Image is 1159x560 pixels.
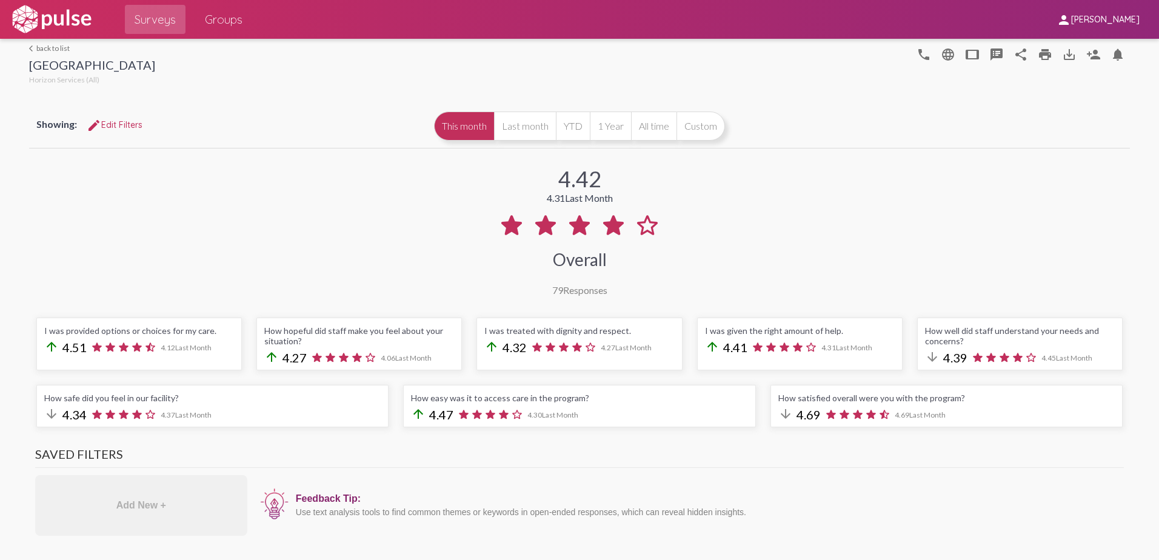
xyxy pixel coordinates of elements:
span: 4.32 [503,340,527,355]
mat-icon: arrow_upward [44,339,59,354]
span: Horizon Services (All) [29,75,99,84]
div: How safe did you feel in our facility? [44,393,381,403]
mat-icon: arrow_upward [705,339,720,354]
span: 4.45 [1041,353,1092,362]
button: YTD [556,112,590,141]
button: 1 Year [590,112,631,141]
span: Last Month [1056,353,1092,362]
div: Responses [552,284,607,296]
img: icon12.png [259,487,290,521]
span: 4.31 [821,343,872,352]
span: 4.27 [601,343,652,352]
mat-icon: print [1038,47,1052,62]
mat-icon: arrow_downward [44,407,59,421]
mat-icon: language [941,47,955,62]
span: 4.47 [429,407,453,422]
mat-icon: arrow_upward [264,350,279,364]
button: Last month [494,112,556,141]
span: Last Month [175,343,212,352]
span: Last Month [395,353,432,362]
div: How well did staff understand your needs and concerns? [925,325,1115,346]
a: back to list [29,44,155,53]
button: language [936,42,960,66]
span: 4.12 [161,343,212,352]
button: Custom [676,112,725,141]
mat-icon: Share [1014,47,1028,62]
div: How satisfied overall were you with the program? [778,393,1115,403]
span: Last Month [836,343,872,352]
mat-icon: person [1057,13,1071,27]
button: This month [434,112,494,141]
mat-icon: arrow_back_ios [29,45,36,52]
button: [PERSON_NAME] [1047,8,1149,30]
div: Feedback Tip: [296,493,1118,504]
div: Add New + [35,475,247,536]
mat-icon: speaker_notes [989,47,1004,62]
div: How easy was it to access care in the program? [411,393,747,403]
button: All time [631,112,676,141]
span: Showing: [36,118,77,130]
mat-icon: arrow_upward [411,407,426,421]
a: Surveys [125,5,185,34]
span: 79 [552,284,563,296]
mat-icon: Person [1086,47,1101,62]
a: print [1033,42,1057,66]
mat-icon: Edit Filters [87,118,101,133]
mat-icon: arrow_downward [778,407,793,421]
span: Last Month [542,410,578,419]
span: 4.06 [381,353,432,362]
button: Person [1081,42,1106,66]
span: Last Month [615,343,652,352]
mat-icon: arrow_downward [925,350,940,364]
button: Download [1057,42,1081,66]
span: Surveys [135,8,176,30]
div: I was given the right amount of help. [705,325,895,336]
div: How hopeful did staff make you feel about your situation? [264,325,454,346]
div: I was provided options or choices for my care. [44,325,234,336]
span: 4.41 [723,340,747,355]
button: Bell [1106,42,1130,66]
mat-icon: Download [1062,47,1077,62]
button: speaker_notes [984,42,1009,66]
span: 4.34 [62,407,87,422]
div: Overall [553,249,607,270]
span: Edit Filters [87,119,142,130]
div: I was treated with dignity and respect. [484,325,674,336]
span: Groups [205,8,242,30]
div: 4.31 [547,192,613,204]
span: 4.51 [62,340,87,355]
button: Edit FiltersEdit Filters [77,114,152,136]
div: [GEOGRAPHIC_DATA] [29,58,155,75]
mat-icon: tablet [965,47,980,62]
span: 4.39 [943,350,967,365]
mat-icon: arrow_upward [484,339,499,354]
span: 4.30 [527,410,578,419]
span: Last Month [565,192,613,204]
span: 4.69 [895,410,946,419]
img: white-logo.svg [10,4,93,35]
div: 4.42 [558,165,601,192]
span: Last Month [909,410,946,419]
button: tablet [960,42,984,66]
mat-icon: language [917,47,931,62]
button: language [912,42,936,66]
button: Share [1009,42,1033,66]
h3: Saved Filters [35,447,1124,468]
a: Groups [195,5,252,34]
span: 4.37 [161,410,212,419]
mat-icon: Bell [1111,47,1125,62]
span: Last Month [175,410,212,419]
div: Use text analysis tools to find common themes or keywords in open-ended responses, which can reve... [296,507,1118,517]
span: 4.69 [797,407,821,422]
span: 4.27 [282,350,307,365]
span: [PERSON_NAME] [1071,15,1140,25]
